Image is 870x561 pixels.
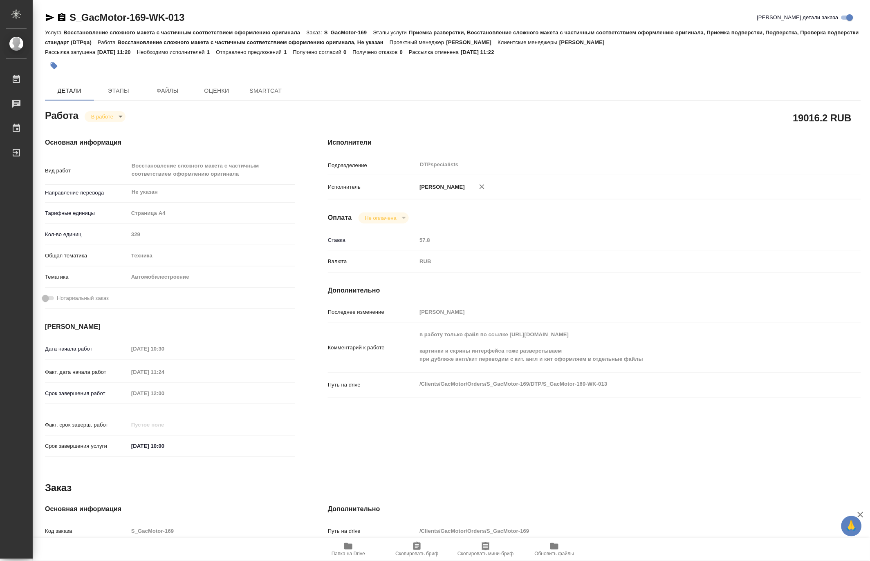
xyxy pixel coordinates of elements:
[89,113,116,120] button: В работе
[99,86,138,96] span: Этапы
[328,505,861,514] h4: Дополнительно
[343,49,352,55] p: 0
[45,345,128,353] p: Дата начала работ
[137,49,207,55] p: Необходимо исполнителей
[197,86,236,96] span: Оценки
[328,308,417,316] p: Последнее изменение
[757,13,839,22] span: [PERSON_NAME] детали заказа
[314,538,383,561] button: Папка на Drive
[45,167,128,175] p: Вид работ
[461,49,500,55] p: [DATE] 11:22
[417,328,816,366] textarea: в работу только файл по ссылке [URL][DOMAIN_NAME] картинки и скрины интерфейса тоже разверстываем...
[293,49,344,55] p: Получено согласий
[328,183,417,191] p: Исполнитель
[328,344,417,352] p: Комментарий к работе
[498,39,560,45] p: Клиентские менеджеры
[332,551,365,557] span: Папка на Drive
[216,49,284,55] p: Отправлено предложений
[50,86,89,96] span: Детали
[353,49,400,55] p: Получено отказов
[324,29,373,36] p: S_GacMotor-169
[363,215,399,221] button: Не оплачена
[45,29,63,36] p: Услуга
[409,49,461,55] p: Рассылка отменена
[417,234,816,246] input: Пустое поле
[207,49,216,55] p: 1
[128,366,200,378] input: Пустое поле
[328,527,417,536] p: Путь на drive
[45,389,128,398] p: Срок завершения работ
[845,518,859,535] span: 🙏
[148,86,187,96] span: Файлы
[45,442,128,450] p: Срок завершения услуги
[520,538,589,561] button: Обновить файлы
[45,421,128,429] p: Факт. срок заверш. работ
[307,29,324,36] p: Заказ:
[383,538,451,561] button: Скопировать бриф
[446,39,498,45] p: [PERSON_NAME]
[57,294,109,302] span: Нотариальный заказ
[473,178,491,196] button: Удалить исполнителя
[128,270,295,284] div: Автомобилестроение
[284,49,293,55] p: 1
[400,49,409,55] p: 0
[328,236,417,244] p: Ставка
[246,86,285,96] span: SmartCat
[128,440,200,452] input: ✎ Введи что-нибудь
[328,161,417,170] p: Подразделение
[417,255,816,268] div: RUB
[417,377,816,391] textarea: /Clients/GacMotor/Orders/S_GacMotor-169/DTP/S_GacMotor-169-WK-013
[328,381,417,389] p: Путь на drive
[45,49,97,55] p: Рассылка запущена
[98,39,118,45] p: Работа
[128,206,295,220] div: Страница А4
[417,306,816,318] input: Пустое поле
[417,183,465,191] p: [PERSON_NAME]
[417,525,816,537] input: Пустое поле
[128,228,295,240] input: Пустое поле
[45,189,128,197] p: Направление перевода
[45,107,78,122] h2: Работа
[45,527,128,536] p: Код заказа
[457,551,513,557] span: Скопировать мини-бриф
[45,368,128,376] p: Факт. дата начала работ
[373,29,409,36] p: Этапы услуги
[328,138,861,148] h4: Исполнители
[97,49,137,55] p: [DATE] 11:20
[128,419,200,431] input: Пустое поле
[841,516,862,536] button: 🙏
[45,138,295,148] h4: Основная информация
[45,505,295,514] h4: Основная информация
[128,387,200,399] input: Пустое поле
[57,13,67,22] button: Скопировать ссылку
[63,29,306,36] p: Восстановление сложного макета с частичным соответствием оформлению оригинала
[328,257,417,266] p: Валюта
[793,111,852,125] h2: 19016.2 RUB
[328,286,861,295] h4: Дополнительно
[559,39,611,45] p: [PERSON_NAME]
[359,212,409,224] div: В работе
[128,249,295,263] div: Техника
[45,322,295,332] h4: [PERSON_NAME]
[45,209,128,217] p: Тарифные единицы
[85,111,126,122] div: В работе
[128,525,295,537] input: Пустое поле
[45,273,128,281] p: Тематика
[535,551,574,557] span: Обновить файлы
[45,29,859,45] p: Приемка разверстки, Восстановление сложного макета с частичным соответствием оформлению оригинала...
[45,57,63,75] button: Добавить тэг
[45,230,128,239] p: Кол-во единиц
[45,482,72,495] h2: Заказ
[451,538,520,561] button: Скопировать мини-бриф
[45,13,55,22] button: Скопировать ссылку для ЯМессенджера
[45,252,128,260] p: Общая тематика
[128,343,200,355] input: Пустое поле
[70,12,184,23] a: S_GacMotor-169-WK-013
[395,551,438,557] span: Скопировать бриф
[328,213,352,223] h4: Оплата
[118,39,390,45] p: Восстановление сложного макета с частичным соответствием оформлению оригинала, Не указан
[390,39,446,45] p: Проектный менеджер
